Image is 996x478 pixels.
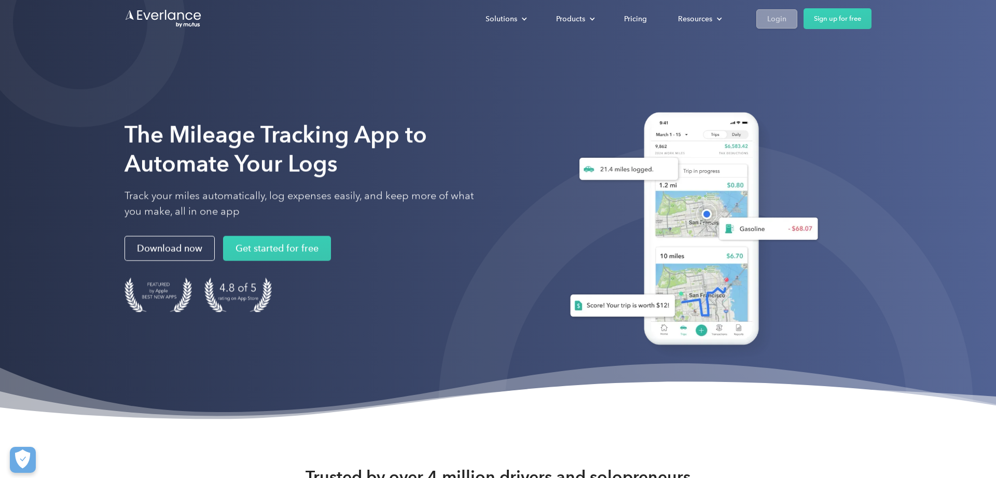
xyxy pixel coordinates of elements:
[546,10,603,28] div: Products
[767,12,786,25] div: Login
[756,9,797,29] a: Login
[556,12,585,25] div: Products
[486,12,517,25] div: Solutions
[125,188,488,220] p: Track your miles automatically, log expenses easily, and keep more of what you make, all in one app
[624,12,647,25] div: Pricing
[125,278,192,312] img: Badge for Featured by Apple Best New Apps
[10,447,36,473] button: Cookies Settings
[204,278,272,312] img: 4.9 out of 5 stars on the app store
[678,12,712,25] div: Resources
[125,9,202,29] a: Go to homepage
[475,10,535,28] div: Solutions
[668,10,730,28] div: Resources
[125,121,427,177] strong: The Mileage Tracking App to Automate Your Logs
[614,10,657,28] a: Pricing
[223,236,331,261] a: Get started for free
[125,236,215,261] a: Download now
[804,8,872,29] a: Sign up for free
[554,102,826,361] img: Everlance, mileage tracker app, expense tracking app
